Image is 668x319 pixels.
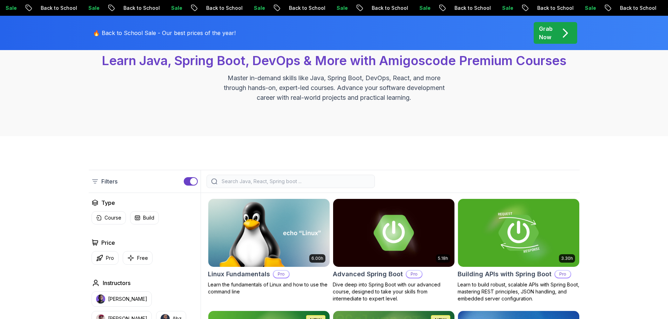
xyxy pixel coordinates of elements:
[74,5,97,12] p: Sale
[137,255,148,262] p: Free
[440,5,488,12] p: Back to School
[208,199,330,295] a: Linux Fundamentals card6.00hLinux FundamentalsProLearn the fundamentals of Linux and how to use t...
[561,256,573,261] p: 3.30h
[104,214,121,221] p: Course
[488,5,511,12] p: Sale
[93,29,236,37] p: 🔥 Back to School Sale - Our best prices of the year!
[103,279,130,287] h2: Instructors
[458,269,552,279] h2: Building APIs with Spring Boot
[571,5,593,12] p: Sale
[311,256,323,261] p: 6.00h
[108,296,147,303] p: [PERSON_NAME]
[96,294,105,304] img: instructor img
[275,5,323,12] p: Back to School
[92,291,152,307] button: instructor img[PERSON_NAME]
[438,256,448,261] p: 5.18h
[458,199,580,302] a: Building APIs with Spring Boot card3.30hBuilding APIs with Spring BootProLearn to build robust, s...
[106,255,114,262] p: Pro
[101,238,115,247] h2: Price
[208,269,270,279] h2: Linux Fundamentals
[27,5,74,12] p: Back to School
[102,53,566,68] span: Learn Java, Spring Boot, DevOps & More with Amigoscode Premium Courses
[92,211,126,224] button: Course
[143,214,154,221] p: Build
[555,271,571,278] p: Pro
[208,199,330,267] img: Linux Fundamentals card
[405,5,428,12] p: Sale
[101,177,117,186] p: Filters
[216,73,452,103] p: Master in-demand skills like Java, Spring Boot, DevOps, React, and more through hands-on, expert-...
[539,25,553,41] p: Grab Now
[92,251,119,265] button: Pro
[274,271,289,278] p: Pro
[123,251,153,265] button: Free
[192,5,240,12] p: Back to School
[220,178,370,185] input: Search Java, React, Spring boot ...
[606,5,654,12] p: Back to School
[458,281,580,302] p: Learn to build robust, scalable APIs with Spring Boot, mastering REST principles, JSON handling, ...
[406,271,422,278] p: Pro
[333,199,455,302] a: Advanced Spring Boot card5.18hAdvanced Spring BootProDive deep into Spring Boot with our advanced...
[157,5,180,12] p: Sale
[333,199,454,267] img: Advanced Spring Boot card
[130,211,159,224] button: Build
[333,269,403,279] h2: Advanced Spring Boot
[323,5,345,12] p: Sale
[358,5,405,12] p: Back to School
[523,5,571,12] p: Back to School
[208,281,330,295] p: Learn the fundamentals of Linux and how to use the command line
[333,281,455,302] p: Dive deep into Spring Boot with our advanced course, designed to take your skills from intermedia...
[240,5,262,12] p: Sale
[101,199,115,207] h2: Type
[109,5,157,12] p: Back to School
[458,199,579,267] img: Building APIs with Spring Boot card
